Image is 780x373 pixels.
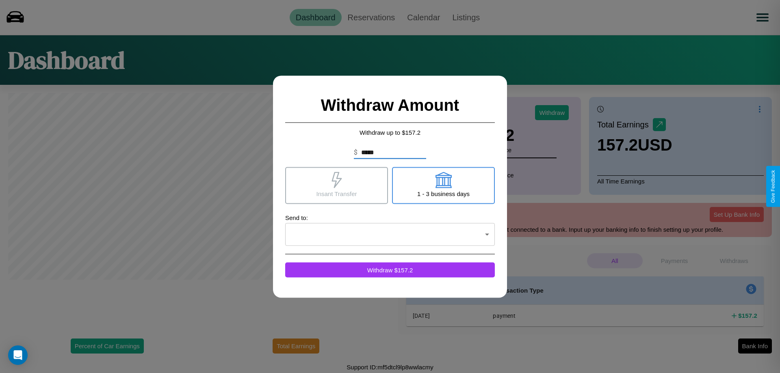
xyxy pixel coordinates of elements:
[285,262,495,277] button: Withdraw $157.2
[316,188,357,199] p: Insant Transfer
[285,88,495,123] h2: Withdraw Amount
[770,170,776,203] div: Give Feedback
[285,127,495,138] p: Withdraw up to $ 157.2
[417,188,470,199] p: 1 - 3 business days
[285,212,495,223] p: Send to:
[8,345,28,365] div: Open Intercom Messenger
[354,147,357,157] p: $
